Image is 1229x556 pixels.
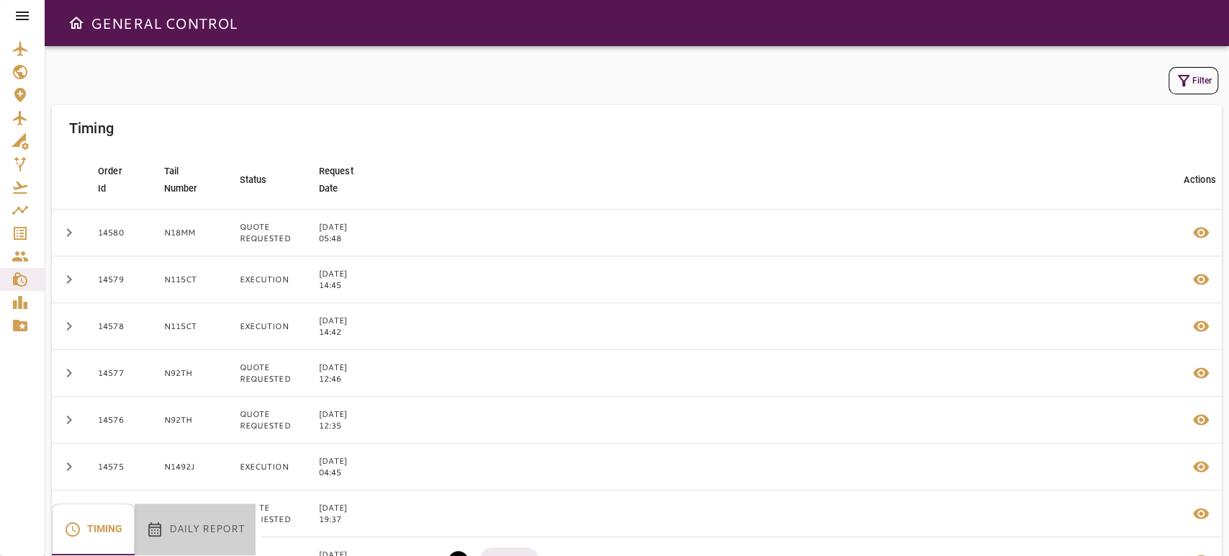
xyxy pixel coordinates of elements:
span: chevron_right [60,458,78,475]
button: Daily Report [135,503,256,555]
span: chevron_right [60,411,78,429]
button: Timing [52,503,135,555]
td: [DATE] 14:45 [307,256,384,303]
button: Details [1184,262,1218,297]
td: 14580 [86,210,153,256]
div: Tail Number [164,163,198,197]
td: N92TH [153,397,228,444]
td: 14579 [86,256,153,303]
button: Details [1184,403,1218,437]
td: N92TH [153,350,228,397]
button: Details [1184,449,1218,484]
td: QUOTE REQUESTED [228,490,307,537]
td: 14574 [86,490,153,537]
td: N115CT [153,303,228,350]
span: chevron_right [60,318,78,335]
td: [DATE] 12:46 [307,350,384,397]
div: Order Id [98,163,122,197]
td: 14576 [86,397,153,444]
span: Tail Number [164,163,217,197]
td: 14578 [86,303,153,350]
td: N1492J [153,444,228,490]
h6: GENERAL CONTROL [91,12,237,35]
td: [DATE] 05:48 [307,210,384,256]
td: EXECUTION [228,303,307,350]
td: [DATE] 04:45 [307,444,384,490]
span: Status [240,171,286,189]
button: Details [1184,309,1218,344]
button: Details [1184,496,1218,531]
td: 14577 [86,350,153,397]
td: 14575 [86,444,153,490]
td: N115CT [153,256,228,303]
div: Request Date [319,163,354,197]
td: EXECUTION [228,256,307,303]
button: Details [1184,215,1218,250]
td: QUOTE REQUESTED [228,350,307,397]
button: Open drawer [62,9,91,37]
td: QUOTE REQUESTED [228,210,307,256]
td: [DATE] 19:37 [307,490,384,537]
span: chevron_right [60,271,78,288]
div: basic tabs example [52,503,256,555]
button: Details [1184,356,1218,390]
td: [DATE] 12:35 [307,397,384,444]
td: N755BW [153,490,228,537]
button: Filter [1169,67,1218,94]
td: QUOTE REQUESTED [228,397,307,444]
div: Status [240,171,267,189]
span: chevron_right [60,224,78,241]
td: [DATE] 14:42 [307,303,384,350]
span: Request Date [319,163,372,197]
h6: Timing [69,117,114,140]
td: N18MM [153,210,228,256]
td: EXECUTION [228,444,307,490]
span: chevron_right [60,364,78,382]
span: Order Id [98,163,141,197]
